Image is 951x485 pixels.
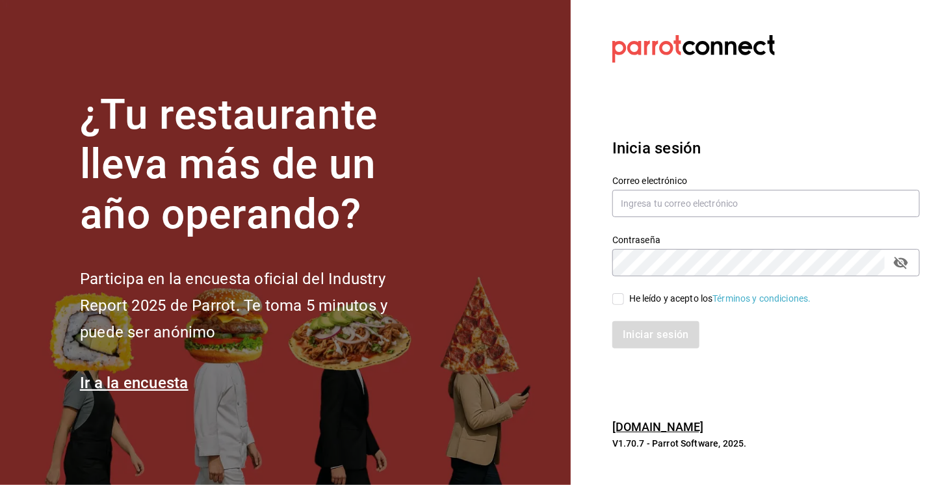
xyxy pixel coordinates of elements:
[612,420,704,434] a: [DOMAIN_NAME]
[612,437,920,450] p: V1.70.7 - Parrot Software, 2025.
[629,292,811,306] div: He leído y acepto los
[612,176,920,185] label: Correo electrónico
[80,90,431,240] h1: ¿Tu restaurante lleva más de un año operando?
[80,374,189,392] a: Ir a la encuesta
[80,266,431,345] h2: Participa en la encuesta oficial del Industry Report 2025 de Parrot. Te toma 5 minutos y puede se...
[612,137,920,160] h3: Inicia sesión
[713,293,811,304] a: Términos y condiciones.
[612,190,920,217] input: Ingresa tu correo electrónico
[612,235,920,244] label: Contraseña
[890,252,912,274] button: passwordField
